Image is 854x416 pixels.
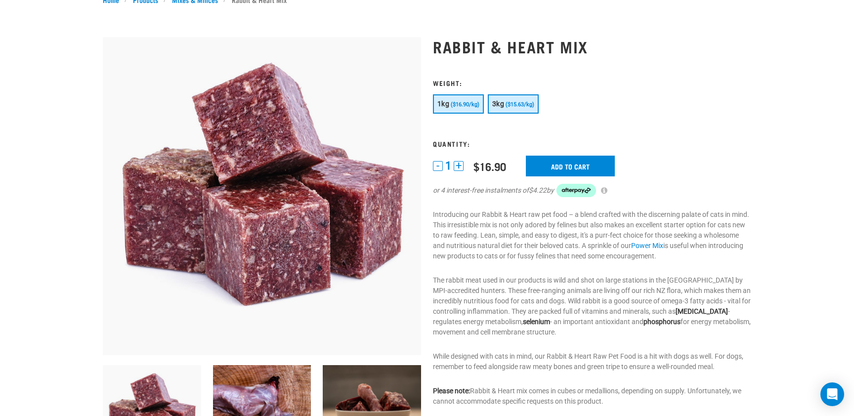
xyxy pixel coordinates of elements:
input: Add to cart [526,156,615,176]
h3: Quantity: [433,140,751,147]
span: ($16.90/kg) [451,101,479,108]
div: $16.90 [473,160,506,172]
p: The rabbit meat used in our products is wild and shot on large stations in the [GEOGRAPHIC_DATA] ... [433,275,751,337]
a: Power Mix [631,242,663,250]
div: or 4 interest-free instalments of by [433,184,751,198]
strong: [MEDICAL_DATA] [676,307,728,315]
button: 3kg ($15.63/kg) [488,94,539,114]
span: $4.22 [529,185,547,196]
p: Introducing our Rabbit & Heart raw pet food – a blend crafted with the discerning palate of cats ... [433,209,751,261]
span: 1 [445,161,451,171]
button: - [433,161,443,171]
strong: Please note: [433,387,470,395]
button: 1kg ($16.90/kg) [433,94,484,114]
p: Rabbit & Heart mix comes in cubes or medallions, depending on supply. Unfortunately, we cannot ac... [433,386,751,407]
h1: Rabbit & Heart Mix [433,38,751,55]
img: 1087 Rabbit Heart Cubes 01 [103,37,421,355]
span: ($15.63/kg) [506,101,534,108]
img: Afterpay [556,184,596,198]
strong: phosphorus [643,318,681,326]
p: While designed with cats in mind, our Rabbit & Heart Raw Pet Food is a hit with dogs as well. For... [433,351,751,372]
div: Open Intercom Messenger [820,382,844,406]
span: 1kg [437,100,449,108]
span: 3kg [492,100,504,108]
strong: selenium [523,318,550,326]
h3: Weight: [433,79,751,86]
button: + [454,161,464,171]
